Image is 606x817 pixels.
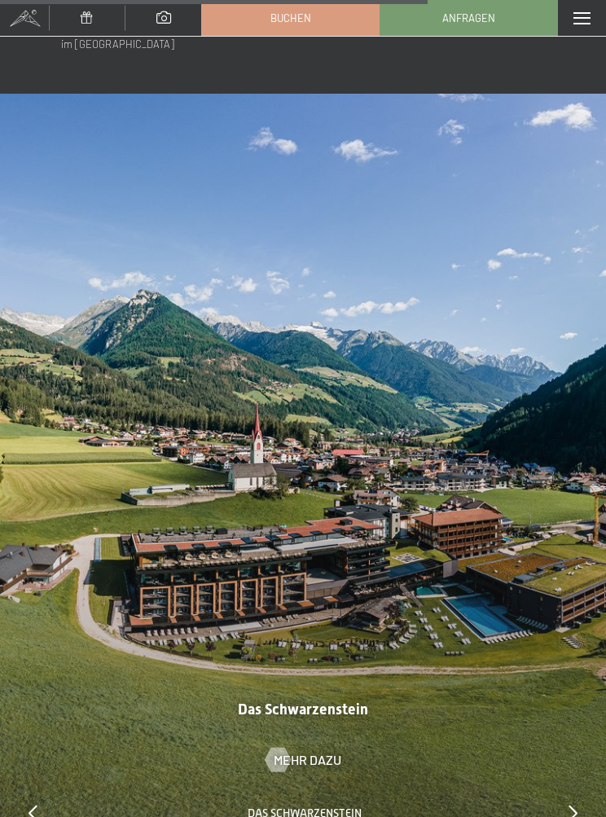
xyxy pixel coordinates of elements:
span: Einwilligung Marketing* [145,265,279,281]
span: Mehr dazu [274,751,341,769]
span: Anfragen [442,11,495,25]
span: Das Schwarzenstein [238,701,368,718]
a: Mehr dazu [266,751,341,769]
a: Buchen [202,1,379,35]
a: Anfragen [380,1,557,35]
span: Buchen [270,11,311,25]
